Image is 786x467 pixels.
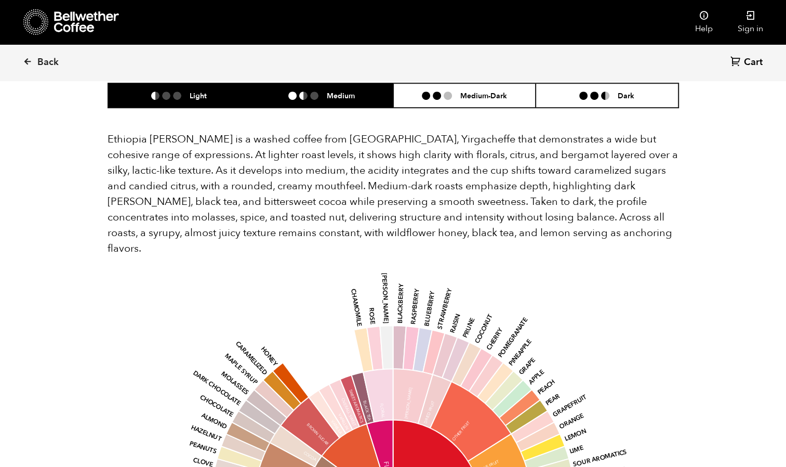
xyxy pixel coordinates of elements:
[618,91,634,100] h6: Dark
[460,91,507,100] h6: Medium-Dark
[327,91,355,100] h6: Medium
[108,132,679,256] p: Ethiopia [PERSON_NAME] is a washed coffee from [GEOGRAPHIC_DATA], Yirgacheffe that demonstrates a...
[37,56,59,69] span: Back
[744,56,763,69] span: Cart
[190,91,207,100] h6: Light
[730,56,765,70] a: Cart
